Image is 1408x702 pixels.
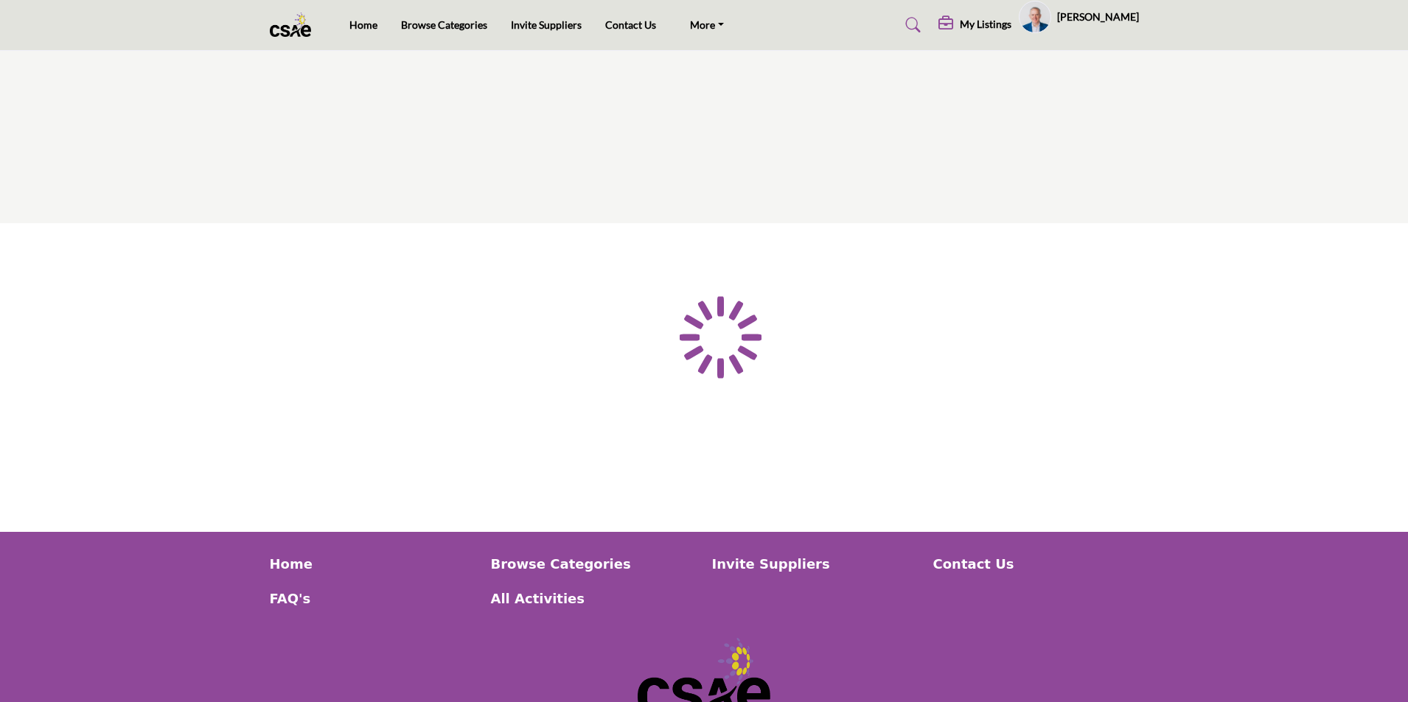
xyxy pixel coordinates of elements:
[349,18,377,31] a: Home
[491,589,697,608] a: All Activities
[933,554,1139,574] a: Contact Us
[1019,1,1051,33] button: Show hide supplier dropdown
[680,15,734,35] a: More
[605,18,656,31] a: Contact Us
[938,16,1011,34] div: My Listings
[270,13,319,37] img: Site Logo
[401,18,487,31] a: Browse Categories
[712,554,918,574] a: Invite Suppliers
[960,18,1011,31] h5: My Listings
[491,554,697,574] a: Browse Categories
[270,554,475,574] a: Home
[270,589,475,608] a: FAQ's
[1057,10,1139,24] h5: [PERSON_NAME]
[511,18,582,31] a: Invite Suppliers
[891,13,930,37] a: Search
